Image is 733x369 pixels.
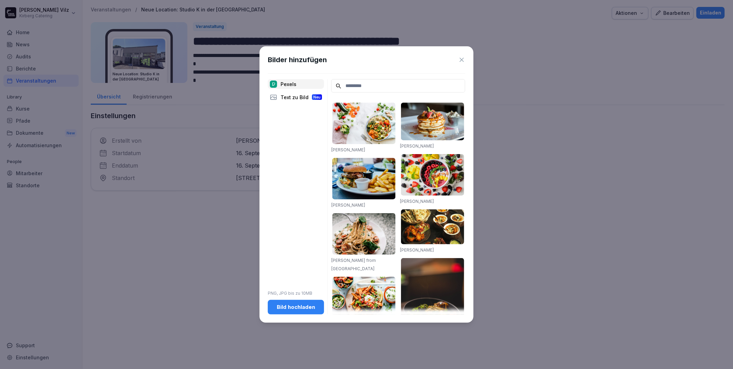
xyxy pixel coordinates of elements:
[268,300,324,314] button: Bild hochladen
[400,247,434,253] a: [PERSON_NAME]
[331,258,376,271] a: [PERSON_NAME] from [GEOGRAPHIC_DATA]
[401,209,464,244] img: pexels-photo-958545.jpeg
[268,92,324,102] div: Text zu Bild
[400,199,434,204] a: [PERSON_NAME]
[331,147,365,152] a: [PERSON_NAME]
[268,55,327,65] h1: Bilder hinzufügen
[268,79,324,89] div: Pexels
[331,202,365,208] a: [PERSON_NAME]
[312,94,322,100] div: Neu
[332,158,395,199] img: pexels-photo-70497.jpeg
[268,290,324,296] p: PNG, JPG bis zu 10MB
[401,154,464,196] img: pexels-photo-1099680.jpeg
[332,103,395,144] img: pexels-photo-1640777.jpeg
[401,103,464,140] img: pexels-photo-376464.jpeg
[332,277,395,324] img: pexels-photo-1640772.jpeg
[270,81,277,88] img: pexels.png
[332,213,395,255] img: pexels-photo-1279330.jpeg
[401,258,464,354] img: pexels-photo-842571.jpeg
[400,143,434,149] a: [PERSON_NAME]
[273,303,319,311] div: Bild hochladen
